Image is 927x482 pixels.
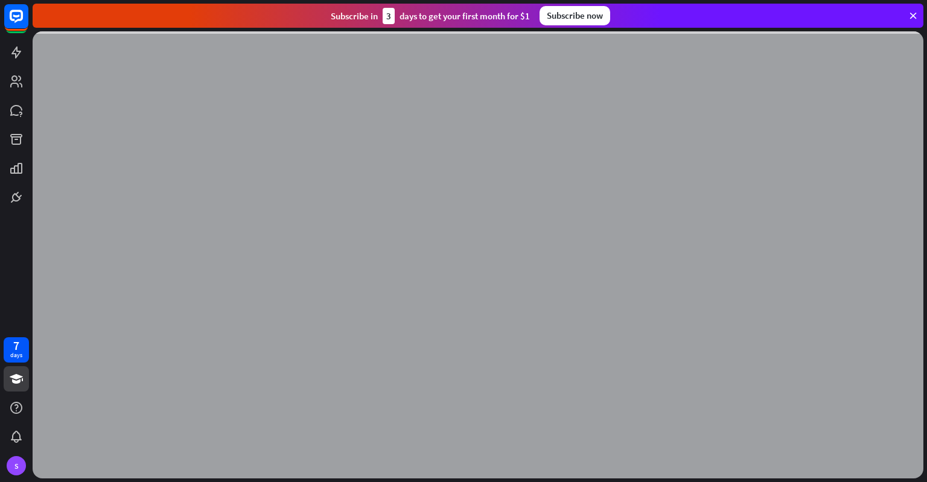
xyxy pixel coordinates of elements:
[540,6,610,25] div: Subscribe now
[7,456,26,475] div: S
[4,337,29,363] a: 7 days
[13,340,19,351] div: 7
[10,351,22,360] div: days
[383,8,395,24] div: 3
[331,8,530,24] div: Subscribe in days to get your first month for $1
